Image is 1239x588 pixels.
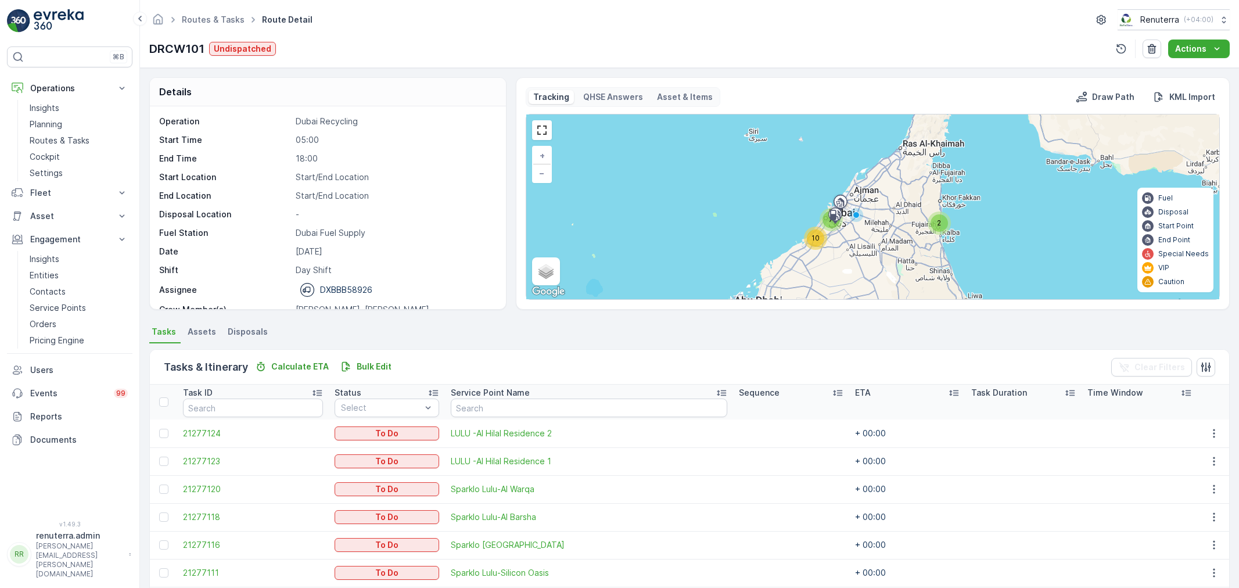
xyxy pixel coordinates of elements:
[30,318,56,330] p: Orders
[149,40,204,58] p: DRCW101
[1168,40,1230,58] button: Actions
[30,102,59,114] p: Insights
[159,227,291,239] p: Fuel Station
[1087,387,1143,399] p: Time Window
[1148,90,1220,104] button: KML Import
[36,530,123,542] p: renuterra.admin
[529,284,568,299] a: Open this area in Google Maps (opens a new window)
[296,134,494,146] p: 05:00
[30,434,128,446] p: Documents
[7,205,132,228] button: Asset
[1158,235,1190,245] p: End Point
[30,270,59,281] p: Entities
[30,253,59,265] p: Insights
[849,447,965,475] td: + 00:00
[296,304,494,315] p: [PERSON_NAME], [PERSON_NAME]
[30,411,128,422] p: Reports
[335,566,439,580] button: To Do
[183,539,323,551] span: 21277116
[159,116,291,127] p: Operation
[451,567,727,579] a: Sparklo Lulu-Silicon Oasis
[25,300,132,316] a: Service Points
[657,91,713,103] p: Asset & Items
[159,190,291,202] p: End Location
[260,14,315,26] span: Route Detail
[296,246,494,257] p: [DATE]
[25,132,132,149] a: Routes & Tasks
[7,358,132,382] a: Users
[335,426,439,440] button: To Do
[375,511,398,523] p: To Do
[335,482,439,496] button: To Do
[228,326,268,338] span: Disposals
[214,43,271,55] p: Undispatched
[183,567,323,579] a: 21277111
[533,121,551,139] a: View Fullscreen
[539,168,545,178] span: −
[30,187,109,199] p: Fleet
[183,428,323,439] a: 21277124
[7,382,132,405] a: Events99
[10,545,28,564] div: RR
[159,512,168,522] div: Toggle Row Selected
[849,475,965,503] td: + 00:00
[250,360,333,374] button: Calculate ETA
[159,485,168,494] div: Toggle Row Selected
[451,428,727,439] span: LULU -Al Hilal Residence 2
[159,209,291,220] p: Disposal Location
[849,559,965,587] td: + 00:00
[159,429,168,438] div: Toggle Row Selected
[113,52,124,62] p: ⌘B
[1158,249,1209,259] p: Special Needs
[183,511,323,523] a: 21277118
[183,387,213,399] p: Task ID
[30,234,109,245] p: Engagement
[540,150,545,160] span: +
[451,456,727,467] a: LULU -Al Hilal Residence 1
[30,388,107,399] p: Events
[357,361,392,372] p: Bulk Edit
[30,167,63,179] p: Settings
[116,389,125,398] p: 99
[804,227,827,250] div: 10
[1071,90,1139,104] button: Draw Path
[849,503,965,531] td: + 00:00
[451,511,727,523] span: Sparklo Lulu-Al Barsha
[375,483,398,495] p: To Do
[1158,193,1173,203] p: Fuel
[529,284,568,299] img: Google
[30,135,89,146] p: Routes & Tasks
[25,251,132,267] a: Insights
[451,387,530,399] p: Service Point Name
[188,326,216,338] span: Assets
[335,538,439,552] button: To Do
[183,483,323,495] span: 21277120
[7,228,132,251] button: Engagement
[1118,13,1136,26] img: Screenshot_2024-07-26_at_13.33.01.png
[451,539,727,551] span: Sparklo [GEOGRAPHIC_DATA]
[7,521,132,528] span: v 1.49.3
[159,568,168,578] div: Toggle Row Selected
[164,359,248,375] p: Tasks & Itinerary
[375,567,398,579] p: To Do
[183,456,323,467] span: 21277123
[1118,9,1230,30] button: Renuterra(+04:00)
[7,9,30,33] img: logo
[36,542,123,579] p: [PERSON_NAME][EMAIL_ADDRESS][PERSON_NAME][DOMAIN_NAME]
[296,116,494,127] p: Dubai Recycling
[183,399,323,417] input: Search
[375,428,398,439] p: To Do
[1111,358,1192,377] button: Clear Filters
[25,284,132,300] a: Contacts
[1134,361,1185,373] p: Clear Filters
[30,364,128,376] p: Users
[152,326,176,338] span: Tasks
[1158,263,1169,273] p: VIP
[855,387,871,399] p: ETA
[296,264,494,276] p: Day Shift
[159,264,291,276] p: Shift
